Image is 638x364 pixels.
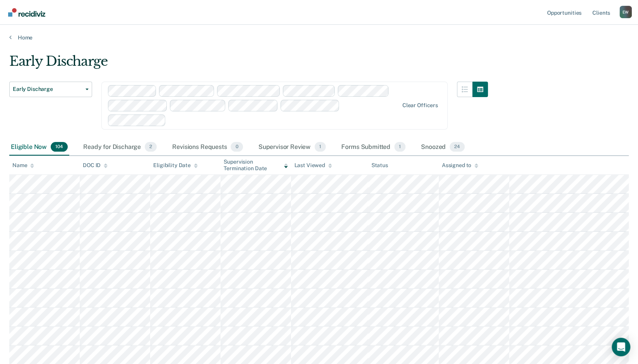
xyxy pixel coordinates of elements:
span: 2 [145,142,157,152]
div: Assigned to [442,162,478,169]
span: Early Discharge [13,86,82,92]
div: Clear officers [402,102,438,109]
div: Snoozed24 [419,139,466,156]
div: Name [12,162,34,169]
div: Ready for Discharge2 [82,139,158,156]
div: Supervisor Review1 [257,139,328,156]
img: Recidiviz [8,8,45,17]
span: 1 [394,142,405,152]
span: 1 [315,142,326,152]
button: Early Discharge [9,82,92,97]
span: 0 [231,142,243,152]
div: Status [371,162,388,169]
span: 24 [450,142,465,152]
div: Eligible Now104 [9,139,69,156]
div: E W [619,6,632,18]
span: 104 [51,142,68,152]
div: Last Viewed [294,162,332,169]
a: Home [9,34,629,41]
button: Profile dropdown button [619,6,632,18]
div: Forms Submitted1 [340,139,407,156]
div: Eligibility Date [153,162,198,169]
div: Supervision Termination Date [224,159,288,172]
div: DOC ID [83,162,108,169]
div: Open Intercom Messenger [612,338,630,356]
div: Revisions Requests0 [171,139,244,156]
div: Early Discharge [9,53,488,75]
